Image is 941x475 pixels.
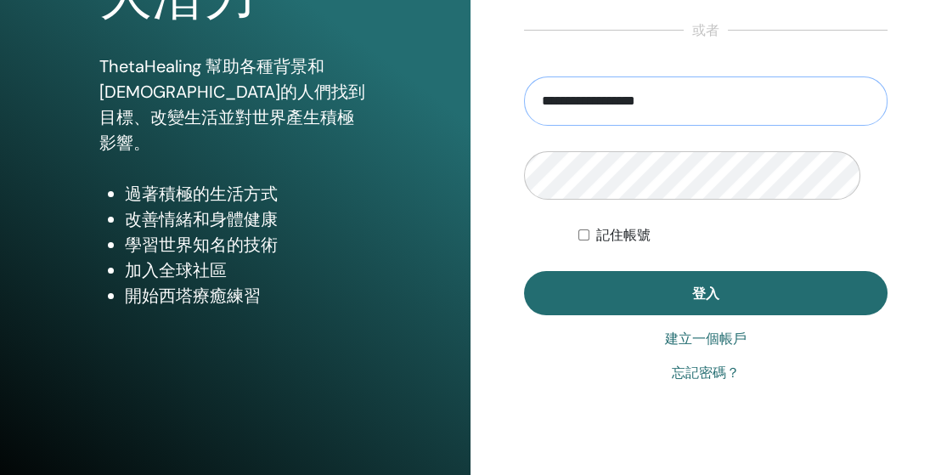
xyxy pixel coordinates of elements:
font: 記住帳號 [596,227,651,243]
a: 忘記密碼？ [672,363,740,383]
font: 登入 [692,285,719,303]
font: 開始西塔療癒練習 [125,285,261,307]
div: 無限期地保持我的身份驗證狀態，或直到我手動註銷 [578,225,887,246]
font: 加入全球社區 [125,259,227,281]
font: 或者 [692,21,719,39]
font: 學習世界知名的技術 [125,234,278,256]
font: 忘記密碼？ [672,365,740,381]
font: ThetaHealing 幫助各種背景和[DEMOGRAPHIC_DATA]的人們找到目標、改變生活並對世界產生積極影響。 [99,55,365,154]
font: 過著積極的生活方式 [125,183,278,205]
button: 登入 [524,271,887,315]
font: 建立一個帳戶 [665,331,747,347]
a: 建立一個帳戶 [665,329,747,349]
font: 改善情緒和身體健康 [125,208,278,230]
